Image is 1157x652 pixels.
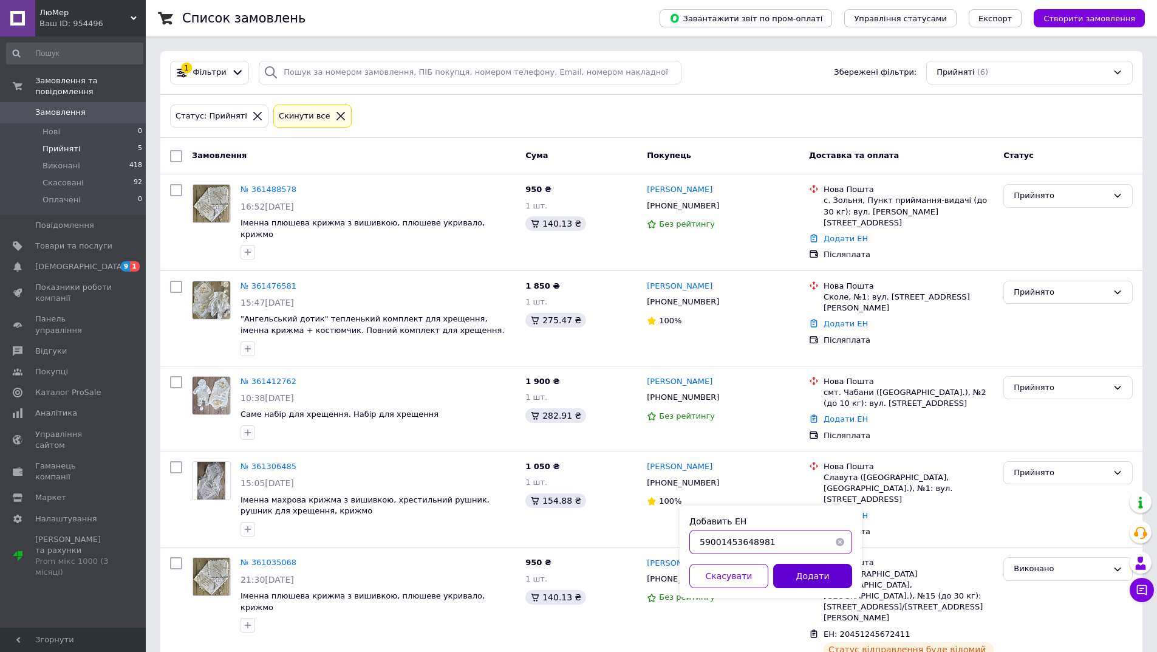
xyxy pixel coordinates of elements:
img: Фото товару [193,185,229,222]
span: 1 шт. [525,574,547,583]
div: Сколе, №1: вул. [STREET_ADDRESS][PERSON_NAME] [824,292,994,314]
span: Гаманець компанії [35,461,112,482]
a: Фото товару [192,461,231,500]
a: [PERSON_NAME] [647,281,712,292]
a: [PERSON_NAME] [647,376,712,388]
a: № 361035068 [241,558,296,567]
button: Завантажити звіт по пром-оплаті [660,9,832,27]
div: Післяплата [824,249,994,260]
span: Скасовані [43,177,84,188]
button: Управління статусами [844,9,957,27]
a: "Ангельський дотик" тепленький комплект для хрещення, іменна крижма + костюмчик. Повний комплект ... [241,314,505,335]
span: Управління статусами [854,14,947,23]
div: Cкинути все [276,110,333,123]
span: Експорт [978,14,1012,23]
div: 275.47 ₴ [525,313,586,328]
a: Іменна плюшева крижма з вишивкою, плюшеве укривало, крижмо [241,218,485,239]
a: Створити замовлення [1022,13,1145,22]
div: Післяплата [824,526,994,537]
span: Створити замовлення [1043,14,1135,23]
div: Статус: Прийняті [173,110,250,123]
span: [DEMOGRAPHIC_DATA] [35,261,125,272]
span: Без рейтингу [659,411,715,420]
a: Іменна плюшева крижма з вишивкою, плюшеве укривало, крижмо [241,591,485,612]
a: Фото товару [192,376,231,415]
span: 5 [138,143,142,154]
span: Каталог ProSale [35,387,101,398]
span: Фільтри [193,67,227,78]
div: Нова Пошта [824,376,994,387]
span: ЛюМер [39,7,131,18]
span: 950 ₴ [525,558,551,567]
div: 1 [181,63,192,74]
button: Експорт [969,9,1022,27]
a: [PERSON_NAME] [647,558,712,569]
span: 16:52[DATE] [241,202,294,211]
span: 9 [121,261,131,272]
span: Товари та послуги [35,241,112,252]
span: 1 шт. [525,393,547,402]
span: Замовлення [35,107,86,118]
span: 92 [134,177,142,188]
a: № 361412762 [241,377,296,386]
div: [PHONE_NUMBER] [644,571,722,587]
div: Прийнято [1014,190,1108,202]
span: 1 050 ₴ [525,462,559,471]
span: Статус [1003,151,1034,160]
span: 1 шт. [525,201,547,210]
span: 10:38[DATE] [241,393,294,403]
img: Фото товару [193,281,230,319]
div: 140.13 ₴ [525,216,586,231]
span: 950 ₴ [525,185,551,194]
span: 21:30[DATE] [241,575,294,585]
span: Аналітика [35,408,77,419]
div: Прийнято [1014,286,1108,299]
div: Післяплата [824,430,994,441]
span: 0 [138,194,142,205]
span: 1 шт. [525,478,547,487]
button: Чат з покупцем [1130,578,1154,602]
a: Додати ЕН [824,414,868,424]
button: Очистить [828,530,852,554]
input: Пошук [6,43,143,64]
div: [PHONE_NUMBER] [644,475,722,491]
span: Панель управління [35,314,112,335]
a: Додати ЕН [824,234,868,243]
button: Створити замовлення [1034,9,1145,27]
div: [PHONE_NUMBER] [644,198,722,214]
div: Нова Пошта [824,281,994,292]
span: Замовлення [192,151,247,160]
span: 100% [659,496,681,506]
span: Замовлення та повідомлення [35,75,146,97]
div: смт. Чабани ([GEOGRAPHIC_DATA].), №2 (до 10 кг): вул. [STREET_ADDRESS] [824,387,994,409]
img: Фото товару [193,558,229,595]
a: Фото товару [192,184,231,223]
div: 282.91 ₴ [525,408,586,423]
span: Показники роботи компанії [35,282,112,304]
span: Відгуки [35,346,67,357]
div: Виконано [1014,563,1108,575]
div: Ваш ID: 954496 [39,18,146,29]
label: Добавить ЕН [689,516,746,526]
a: [PERSON_NAME] [647,461,712,473]
a: Саме набір для хрещення. Набір для хрещення [241,410,439,419]
a: № 361306485 [241,462,296,471]
span: 1 [130,261,140,272]
span: Покупці [35,366,68,377]
span: Виконані [43,160,80,171]
div: 140.13 ₴ [525,590,586,605]
a: № 361476581 [241,281,296,290]
span: Без рейтингу [659,592,715,602]
button: Скасувати [689,564,768,588]
span: Нові [43,126,60,137]
div: [PHONE_NUMBER] [644,389,722,405]
span: ЕН: 20451245672411 [824,630,910,639]
a: Іменна махрова крижма з вишивкою, хрестильний рушник, рушник для хрещення, крижмо [241,495,490,516]
span: 1 850 ₴ [525,281,559,290]
span: Без рейтингу [659,219,715,228]
div: Прийнято [1014,467,1108,479]
span: (6) [977,67,988,77]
